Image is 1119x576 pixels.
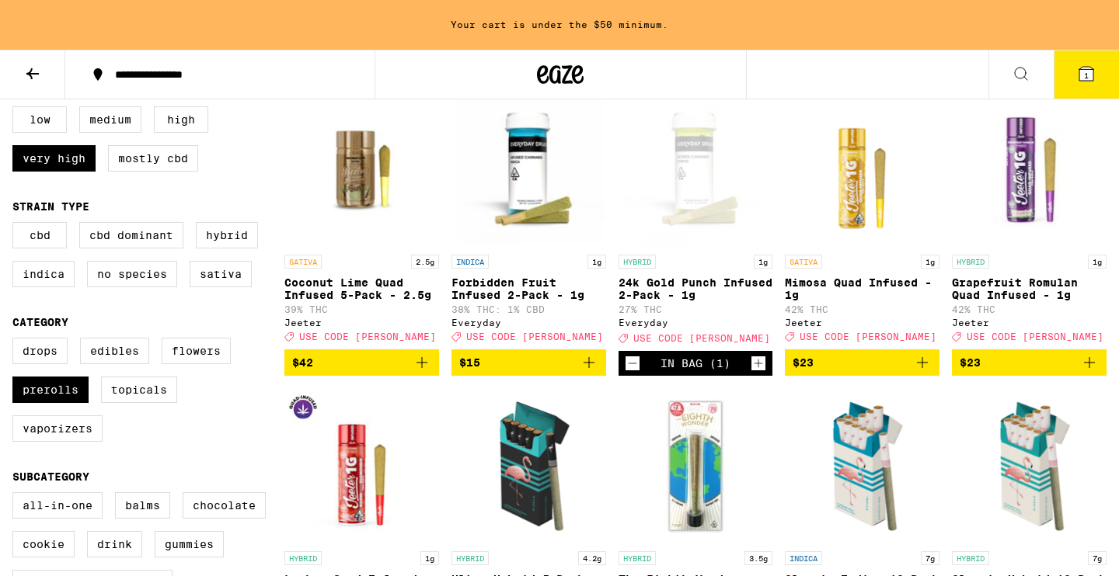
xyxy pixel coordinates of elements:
[800,331,936,342] span: USE CODE [PERSON_NAME]
[619,304,773,314] p: 27% THC
[921,551,939,565] p: 7g
[952,255,989,269] p: HYBRID
[578,551,606,565] p: 4.2g
[79,106,141,133] label: Medium
[1088,551,1107,565] p: 7g
[785,92,939,247] img: Jeeter - Mimosa Quad Infused - 1g
[744,551,772,565] p: 3.5g
[108,145,198,172] label: Mostly CBD
[785,551,822,565] p: INDICA
[960,356,981,369] span: $23
[619,317,773,328] div: Everyday
[284,304,439,314] p: 39% THC
[9,11,112,23] span: Hi. Need any help?
[451,276,606,301] p: Forbidden Fruit Infused 2-Pack - 1g
[12,316,68,328] legend: Category
[284,255,322,269] p: SATIVA
[299,331,436,342] span: USE CODE [PERSON_NAME]
[785,349,939,376] button: Add to bag
[79,222,183,248] label: CBD Dominant
[619,551,656,565] p: HYBRID
[921,255,939,269] p: 1g
[183,492,266,519] label: Chocolate
[12,415,103,442] label: Vaporizers
[619,276,773,301] p: 24k Gold Punch Infused 2-Pack - 1g
[292,356,313,369] span: $42
[12,106,67,133] label: Low
[785,317,939,328] div: Jeeter
[785,304,939,314] p: 42% THC
[619,255,656,269] p: HYBRID
[661,357,730,370] div: In Bag (1)
[459,356,480,369] span: $15
[451,317,606,328] div: Everyday
[1088,255,1107,269] p: 1g
[793,356,814,369] span: $23
[754,255,772,269] p: 1g
[451,255,489,269] p: INDICA
[162,338,231,364] label: Flowers
[785,276,939,301] p: Mimosa Quad Infused - 1g
[12,470,89,483] legend: Subcategory
[420,551,439,565] p: 1g
[785,92,939,349] a: Open page for Mimosa Quad Infused - 1g from Jeeter
[952,551,989,565] p: HYBRID
[284,92,439,349] a: Open page for Coconut Lime Quad Infused 5-Pack - 2.5g from Jeeter
[12,145,96,172] label: Very High
[1054,50,1119,99] button: 1
[451,92,606,349] a: Open page for Forbidden Fruit Infused 2-Pack - 1g from Everyday
[12,531,75,557] label: Cookie
[625,356,640,371] button: Decrement
[451,551,489,565] p: HYBRID
[155,531,224,557] label: Gummies
[12,261,75,287] label: Indica
[115,492,170,519] label: Balms
[952,317,1107,328] div: Jeeter
[154,106,208,133] label: High
[87,531,142,557] label: Drink
[1084,71,1089,80] span: 1
[952,276,1107,301] p: Grapefruit Romulan Quad Infused - 1g
[952,92,1107,247] img: Jeeter - Grapefruit Romulan Quad Infused - 1g
[619,92,773,351] a: Open page for 24k Gold Punch Infused 2-Pack - 1g from Everyday
[284,92,439,247] img: Jeeter - Coconut Lime Quad Infused 5-Pack - 2.5g
[751,356,766,371] button: Increment
[190,261,252,287] label: Sativa
[12,222,67,248] label: CBD
[451,388,606,543] img: Birdies - Ultra Hybrid 5-Pack - 4.20g
[196,222,258,248] label: Hybrid
[587,255,606,269] p: 1g
[87,261,177,287] label: No Species
[12,338,68,364] label: Drops
[284,317,439,328] div: Jeeter
[284,349,439,376] button: Add to bag
[451,349,606,376] button: Add to bag
[284,551,322,565] p: HYBRID
[101,376,177,403] label: Topicals
[451,304,606,314] p: 38% THC: 1% CBD
[284,276,439,301] p: Coconut Lime Quad Infused 5-Pack - 2.5g
[952,349,1107,376] button: Add to bag
[952,92,1107,349] a: Open page for Grapefruit Romulan Quad Infused - 1g from Jeeter
[12,200,89,213] legend: Strain Type
[284,388,439,543] img: Jeeter - Lychee Quad Infused - 1g
[952,304,1107,314] p: 42% THC
[466,331,603,342] span: USE CODE [PERSON_NAME]
[80,338,149,364] label: Edibles
[12,492,103,519] label: All-In-One
[12,376,89,403] label: Prerolls
[785,388,939,543] img: Birdies - Classic Indica 10-Pack - 7g
[619,388,773,543] img: Froot - The Eighth Wonder Infused - 3.5g
[785,255,822,269] p: SATIVA
[633,333,770,343] span: USE CODE [PERSON_NAME]
[451,92,606,247] img: Everyday - Forbidden Fruit Infused 2-Pack - 1g
[967,331,1103,342] span: USE CODE [PERSON_NAME]
[411,255,439,269] p: 2.5g
[952,388,1107,543] img: Birdies - Classic Hybrid 10-Pack - 7g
